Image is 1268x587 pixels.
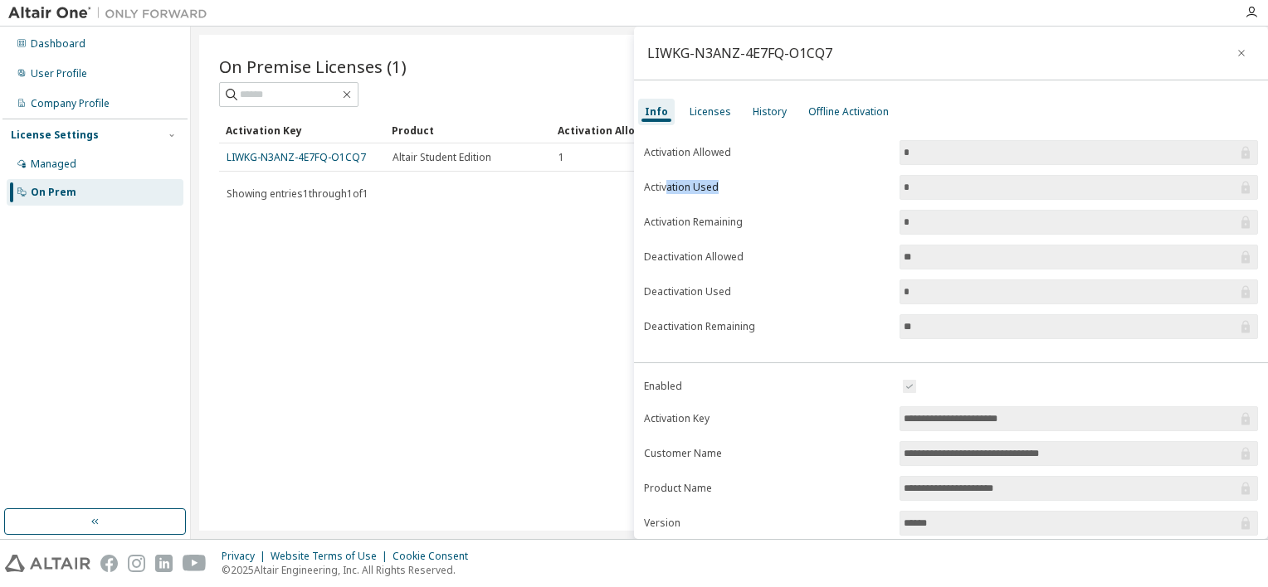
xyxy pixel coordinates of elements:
[31,158,76,171] div: Managed
[31,186,76,199] div: On Prem
[644,517,890,530] label: Version
[644,320,890,333] label: Deactivation Remaining
[647,46,832,60] div: LIWKG-N3ANZ-4E7FQ-O1CQ7
[558,117,710,143] div: Activation Allowed
[644,447,890,460] label: Customer Name
[808,105,889,119] div: Offline Activation
[227,187,368,201] span: Showing entries 1 through 1 of 1
[271,550,393,563] div: Website Terms of Use
[155,555,173,572] img: linkedin.svg
[644,250,890,264] label: Deactivation Allowed
[5,555,90,572] img: altair_logo.svg
[644,216,890,229] label: Activation Remaining
[645,105,668,119] div: Info
[644,482,890,495] label: Product Name
[31,97,110,110] div: Company Profile
[644,181,890,194] label: Activation Used
[222,563,478,577] p: © 2025 Altair Engineering, Inc. All Rights Reserved.
[753,105,787,119] div: History
[8,5,216,22] img: Altair One
[690,105,731,119] div: Licenses
[219,55,407,78] span: On Premise Licenses (1)
[11,129,99,142] div: License Settings
[222,550,271,563] div: Privacy
[392,117,544,143] div: Product
[644,412,890,425] label: Activation Key
[128,555,145,572] img: instagram.svg
[226,117,378,143] div: Activation Key
[644,380,890,393] label: Enabled
[644,285,890,298] label: Deactivation Used
[644,146,890,159] label: Activation Allowed
[227,150,366,164] a: LIWKG-N3ANZ-4E7FQ-O1CQ7
[100,555,118,572] img: facebook.svg
[183,555,207,572] img: youtube.svg
[393,151,491,164] span: Altair Student Edition
[558,151,564,164] span: 1
[31,67,87,80] div: User Profile
[31,37,85,51] div: Dashboard
[393,550,478,563] div: Cookie Consent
